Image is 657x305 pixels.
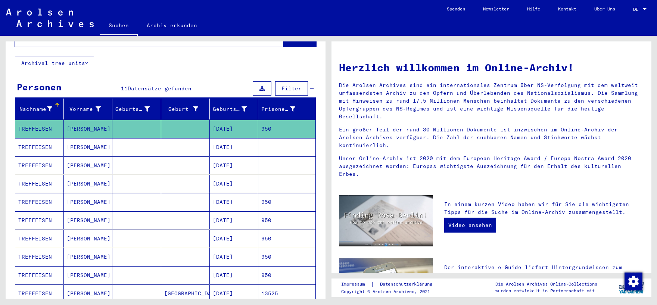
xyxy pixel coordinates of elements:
[210,156,258,174] mat-cell: [DATE]
[15,175,64,193] mat-cell: TREFFEISEN
[115,103,161,115] div: Geburtsname
[15,56,94,70] button: Archival tree units
[210,266,258,284] mat-cell: [DATE]
[128,85,192,92] span: Datensätze gefunden
[15,248,64,266] mat-cell: TREFFEISEN
[258,284,315,302] mat-cell: 13525
[15,120,64,138] mat-cell: TREFFEISEN
[18,105,52,113] div: Nachname
[374,280,441,288] a: Datenschutzerklärung
[210,193,258,211] mat-cell: [DATE]
[15,266,64,284] mat-cell: TREFFEISEN
[495,281,597,287] p: Die Arolsen Archives Online-Collections
[64,175,112,193] mat-cell: [PERSON_NAME]
[64,193,112,211] mat-cell: [PERSON_NAME]
[281,85,302,92] span: Filter
[121,85,128,92] span: 11
[64,211,112,229] mat-cell: [PERSON_NAME]
[617,278,645,297] img: yv_logo.png
[341,280,371,288] a: Impressum
[341,288,441,295] p: Copyright © Arolsen Archives, 2021
[15,284,64,302] mat-cell: TREFFEISEN
[258,230,315,248] mat-cell: 950
[100,16,138,36] a: Suchen
[341,280,441,288] div: |
[138,16,206,34] a: Archiv erkunden
[115,105,149,113] div: Geburtsname
[112,99,161,119] mat-header-cell: Geburtsname
[339,126,644,149] p: Ein großer Teil der rund 30 Millionen Dokumente ist inzwischen im Online-Archiv der Arolsen Archi...
[64,120,112,138] mat-cell: [PERSON_NAME]
[258,266,315,284] mat-cell: 950
[15,230,64,248] mat-cell: TREFFEISEN
[258,248,315,266] mat-cell: 950
[261,105,295,113] div: Prisoner #
[161,99,210,119] mat-header-cell: Geburt‏
[15,193,64,211] mat-cell: TREFFEISEN
[339,81,644,121] p: Die Arolsen Archives sind ein internationales Zentrum über NS-Verfolgung mit dem weltweit umfasse...
[339,195,433,246] img: video.jpg
[495,287,597,294] p: wurden entwickelt in Partnerschaft mit
[210,230,258,248] mat-cell: [DATE]
[444,264,644,295] p: Der interaktive e-Guide liefert Hintergrundwissen zum Verständnis der Dokumente. Sie finden viele...
[444,200,644,216] p: In einem kurzen Video haben wir für Sie die wichtigsten Tipps für die Suche im Online-Archiv zusa...
[210,99,258,119] mat-header-cell: Geburtsdatum
[275,81,308,96] button: Filter
[64,284,112,302] mat-cell: [PERSON_NAME]
[15,156,64,174] mat-cell: TREFFEISEN
[210,175,258,193] mat-cell: [DATE]
[18,103,63,115] div: Nachname
[625,273,642,290] img: Zustimmung ändern
[161,284,210,302] mat-cell: [GEOGRAPHIC_DATA]
[210,211,258,229] mat-cell: [DATE]
[210,138,258,156] mat-cell: [DATE]
[64,138,112,156] mat-cell: [PERSON_NAME]
[210,248,258,266] mat-cell: [DATE]
[633,7,641,12] span: DE
[444,218,496,233] a: Video ansehen
[258,120,315,138] mat-cell: 950
[210,284,258,302] mat-cell: [DATE]
[164,103,209,115] div: Geburt‏
[64,156,112,174] mat-cell: [PERSON_NAME]
[15,99,64,119] mat-header-cell: Nachname
[339,60,644,75] h1: Herzlich willkommen im Online-Archiv!
[64,230,112,248] mat-cell: [PERSON_NAME]
[64,99,112,119] mat-header-cell: Vorname
[67,103,112,115] div: Vorname
[258,211,315,229] mat-cell: 950
[210,120,258,138] mat-cell: [DATE]
[15,138,64,156] mat-cell: TREFFEISEN
[64,266,112,284] mat-cell: [PERSON_NAME]
[258,193,315,211] mat-cell: 950
[64,248,112,266] mat-cell: [PERSON_NAME]
[15,211,64,229] mat-cell: TREFFEISEN
[213,105,247,113] div: Geburtsdatum
[339,155,644,178] p: Unser Online-Archiv ist 2020 mit dem European Heritage Award / Europa Nostra Award 2020 ausgezeic...
[261,103,306,115] div: Prisoner #
[17,80,62,94] div: Personen
[164,105,198,113] div: Geburt‏
[258,99,315,119] mat-header-cell: Prisoner #
[6,9,94,27] img: Arolsen_neg.svg
[213,103,258,115] div: Geburtsdatum
[67,105,101,113] div: Vorname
